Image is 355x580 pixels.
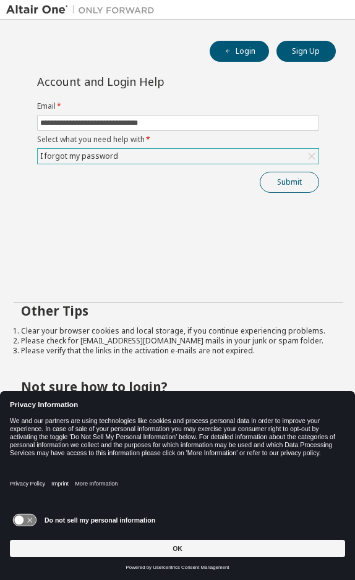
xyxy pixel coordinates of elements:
label: Select what you need help with [37,135,319,145]
button: Login [210,41,269,62]
img: Altair One [6,4,161,16]
div: Account and Login Help [37,77,263,86]
div: I forgot my password [38,149,120,163]
button: Sign Up [276,41,336,62]
button: Submit [260,172,319,193]
label: Email [37,101,319,111]
li: Please verify that the links in the activation e-mails are not expired. [21,346,336,356]
div: I forgot my password [38,149,319,164]
li: Please check for [EMAIL_ADDRESS][DOMAIN_NAME] mails in your junk or spam folder. [21,336,336,346]
h2: Not sure how to login? [21,379,336,395]
li: Clear your browser cookies and local storage, if you continue experiencing problems. [21,326,336,336]
h2: Other Tips [21,303,336,319]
